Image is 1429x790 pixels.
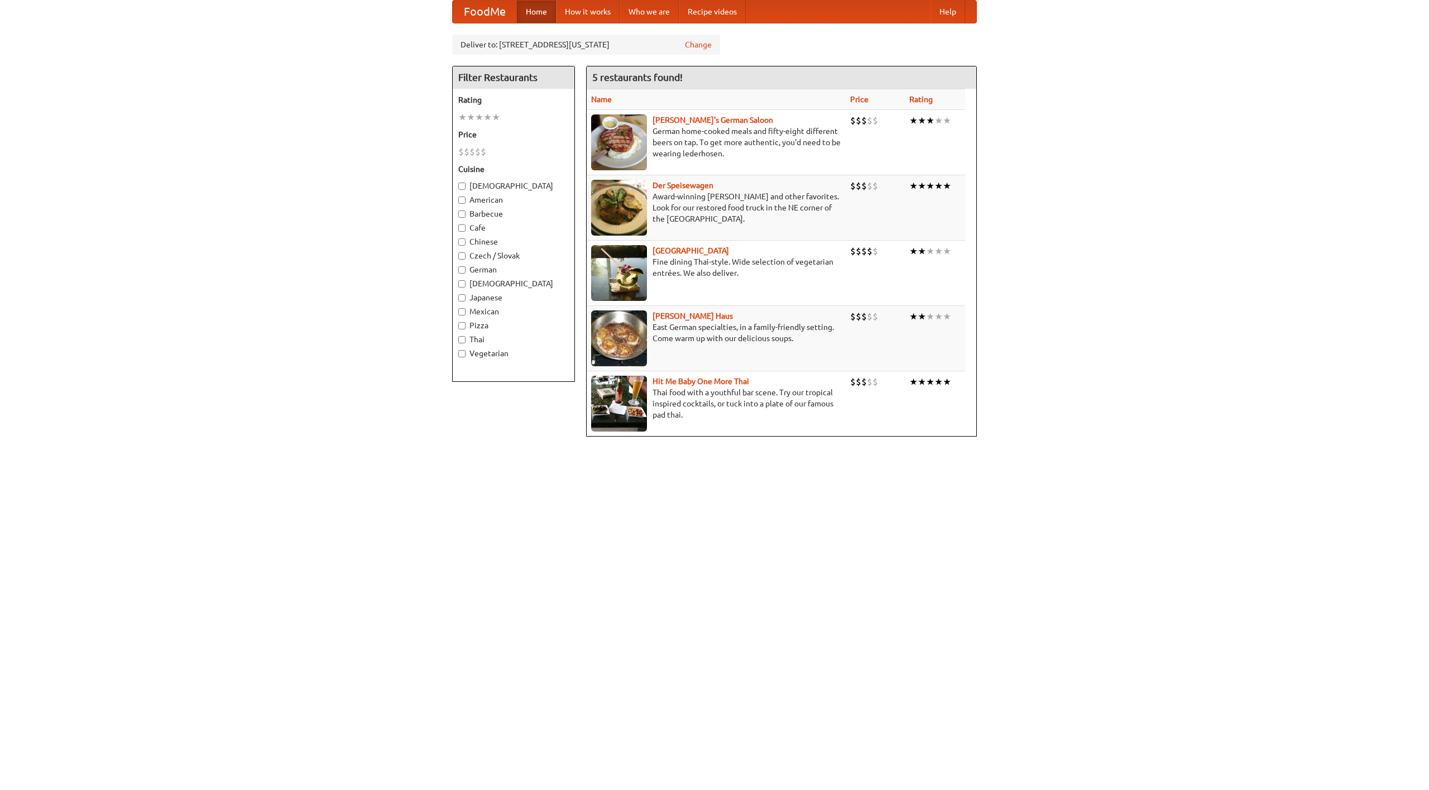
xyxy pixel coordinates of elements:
li: ★ [926,310,934,323]
p: Thai food with a youthful bar scene. Try our tropical inspired cocktails, or tuck into a plate of... [591,387,841,420]
li: ★ [934,376,943,388]
label: Chinese [458,236,569,247]
li: ★ [926,180,934,192]
li: ★ [918,245,926,257]
li: $ [850,310,856,323]
label: German [458,264,569,275]
label: Czech / Slovak [458,250,569,261]
li: ★ [483,111,492,123]
li: ★ [943,114,951,127]
li: $ [861,245,867,257]
ng-pluralize: 5 restaurants found! [592,72,683,83]
li: ★ [909,180,918,192]
li: $ [867,114,872,127]
li: ★ [943,245,951,257]
li: $ [481,146,486,158]
li: $ [861,310,867,323]
h5: Rating [458,94,569,106]
li: $ [867,310,872,323]
img: kohlhaus.jpg [591,310,647,366]
li: ★ [467,111,475,123]
li: $ [856,114,861,127]
input: German [458,266,466,274]
li: $ [861,114,867,127]
li: $ [861,376,867,388]
li: ★ [909,114,918,127]
li: $ [872,180,878,192]
input: Czech / Slovak [458,252,466,260]
a: [GEOGRAPHIC_DATA] [653,246,729,255]
a: Who we are [620,1,679,23]
li: ★ [909,245,918,257]
input: Vegetarian [458,350,466,357]
label: Cafe [458,222,569,233]
label: Thai [458,334,569,345]
h4: Filter Restaurants [453,66,574,89]
img: speisewagen.jpg [591,180,647,236]
input: Chinese [458,238,466,246]
li: ★ [918,376,926,388]
li: $ [872,245,878,257]
h5: Price [458,129,569,140]
li: ★ [458,111,467,123]
label: Pizza [458,320,569,331]
p: German home-cooked meals and fifty-eight different beers on tap. To get more authentic, you'd nee... [591,126,841,159]
p: East German specialties, in a family-friendly setting. Come warm up with our delicious soups. [591,322,841,344]
input: Mexican [458,308,466,315]
li: $ [458,146,464,158]
li: $ [872,376,878,388]
input: Pizza [458,322,466,329]
a: Name [591,95,612,104]
label: Barbecue [458,208,569,219]
input: [DEMOGRAPHIC_DATA] [458,280,466,288]
p: Award-winning [PERSON_NAME] and other favorites. Look for our restored food truck in the NE corne... [591,191,841,224]
li: ★ [918,310,926,323]
img: esthers.jpg [591,114,647,170]
a: Recipe videos [679,1,746,23]
li: $ [856,376,861,388]
li: ★ [926,376,934,388]
li: ★ [909,310,918,323]
li: $ [867,376,872,388]
a: Price [850,95,869,104]
p: Fine dining Thai-style. Wide selection of vegetarian entrées. We also deliver. [591,256,841,279]
li: $ [850,114,856,127]
li: ★ [943,180,951,192]
li: ★ [926,245,934,257]
li: $ [475,146,481,158]
a: How it works [556,1,620,23]
li: $ [867,180,872,192]
li: ★ [492,111,500,123]
input: Japanese [458,294,466,301]
a: FoodMe [453,1,517,23]
li: $ [856,310,861,323]
a: Der Speisewagen [653,181,713,190]
a: Help [931,1,965,23]
li: ★ [943,310,951,323]
li: $ [861,180,867,192]
li: $ [850,180,856,192]
a: [PERSON_NAME] Haus [653,312,733,320]
a: Hit Me Baby One More Thai [653,377,749,386]
li: $ [464,146,469,158]
a: Home [517,1,556,23]
input: [DEMOGRAPHIC_DATA] [458,183,466,190]
div: Deliver to: [STREET_ADDRESS][US_STATE] [452,35,720,55]
li: ★ [934,114,943,127]
input: Thai [458,336,466,343]
input: American [458,197,466,204]
li: $ [856,180,861,192]
li: ★ [918,180,926,192]
label: American [458,194,569,205]
li: ★ [909,376,918,388]
img: babythai.jpg [591,376,647,432]
label: Vegetarian [458,348,569,359]
input: Barbecue [458,210,466,218]
label: [DEMOGRAPHIC_DATA] [458,180,569,191]
li: $ [856,245,861,257]
li: $ [867,245,872,257]
li: $ [850,376,856,388]
h5: Cuisine [458,164,569,175]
